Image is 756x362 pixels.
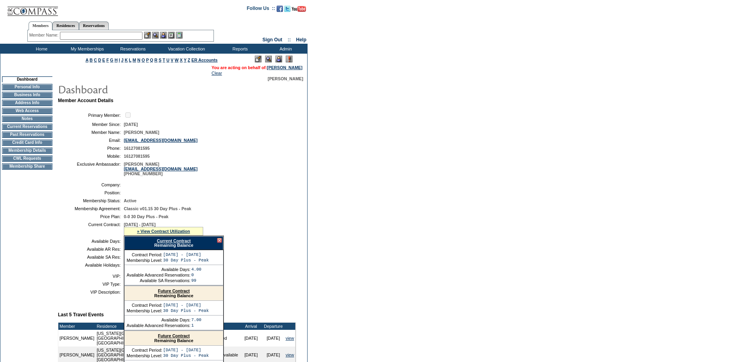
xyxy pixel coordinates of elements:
[61,182,121,187] td: Company:
[155,44,216,54] td: Vacation Collection
[124,214,169,219] span: 0-0 30 Day Plus - Peak
[129,58,131,62] a: L
[163,353,209,358] td: 30 Day Plus - Peak
[127,303,162,308] td: Contract Period:
[2,92,52,98] td: Business Info
[2,76,52,82] td: Dashboard
[2,116,52,122] td: Notes
[96,330,207,347] td: [US_STATE][GEOGRAPHIC_DATA], [US_STATE][GEOGRAPHIC_DATA] [GEOGRAPHIC_DATA]
[166,58,169,62] a: U
[188,58,190,62] a: Z
[96,323,207,330] td: Residence
[124,146,150,151] span: 16127081595
[106,58,109,62] a: F
[125,286,223,301] div: Remaining Balance
[212,65,302,70] span: You are acting on behalf of:
[2,132,52,138] td: Past Reservations
[109,44,155,54] td: Reservations
[58,98,113,103] b: Member Account Details
[262,44,308,54] td: Admin
[58,81,216,97] img: pgTtlDashboard.gif
[191,278,202,283] td: 99
[191,58,217,62] a: ER Accounts
[292,8,306,13] a: Subscribe to our YouTube Channel
[29,32,60,39] div: Member Name:
[61,198,121,203] td: Membership Status:
[284,8,290,13] a: Follow us on Twitter
[2,147,52,154] td: Membership Details
[2,155,52,162] td: CWL Requests
[124,236,223,250] div: Remaining Balance
[160,32,167,39] img: Impersonate
[58,323,96,330] td: Member
[29,21,53,30] a: Members
[2,100,52,106] td: Address Info
[158,288,190,293] a: Future Contract
[125,58,128,62] a: K
[240,330,262,347] td: [DATE]
[286,352,294,357] a: view
[163,258,209,263] td: 30 Day Plus - Peak
[144,32,151,39] img: b_edit.gif
[286,336,294,341] a: view
[127,317,190,322] td: Available Days:
[61,274,121,279] td: VIP:
[163,303,209,308] td: [DATE] - [DATE]
[127,308,162,313] td: Membership Level:
[292,6,306,12] img: Subscribe to our YouTube Channel
[157,238,190,243] a: Current Contract
[18,44,63,54] td: Home
[2,124,52,130] td: Current Reservations
[2,163,52,170] td: Membership Share
[255,56,262,62] img: Edit Mode
[124,138,198,143] a: [EMAIL_ADDRESS][DOMAIN_NAME]
[61,247,121,252] td: Available AR Res:
[124,198,137,203] span: Active
[121,58,123,62] a: J
[94,58,97,62] a: C
[158,333,190,338] a: Future Contract
[191,317,202,322] td: 7.00
[61,154,121,159] td: Mobile:
[163,348,209,352] td: [DATE] - [DATE]
[124,222,156,227] span: [DATE] - [DATE]
[2,108,52,114] td: Web Access
[61,282,121,287] td: VIP Type:
[79,21,109,30] a: Reservations
[61,206,121,211] td: Membership Agreement:
[137,58,140,62] a: N
[163,252,209,257] td: [DATE] - [DATE]
[146,58,149,62] a: P
[184,58,187,62] a: Y
[61,239,121,244] td: Available Days:
[127,273,190,277] td: Available Advanced Reservations:
[262,37,282,43] a: Sign Out
[110,58,113,62] a: G
[284,6,290,12] img: Follow us on Twitter
[127,258,162,263] td: Membership Level:
[61,214,121,219] td: Price Plan:
[127,348,162,352] td: Contract Period:
[61,130,121,135] td: Member Name:
[2,139,52,146] td: Credit Card Info
[127,252,162,257] td: Contract Period:
[90,58,93,62] a: B
[286,56,292,62] img: Log Concern/Member Elevation
[98,58,101,62] a: D
[240,323,262,330] td: Arrival
[277,8,283,13] a: Become our fan on Facebook
[163,308,209,313] td: 30 Day Plus - Peak
[61,162,121,176] td: Exclusive Ambassador:
[58,312,104,317] b: Last 5 Travel Events
[191,273,202,277] td: 0
[127,278,190,283] td: Available SA Reservations:
[180,58,183,62] a: X
[137,229,190,234] a: » View Contract Utilization
[61,255,121,259] td: Available SA Res:
[247,5,275,14] td: Follow Us ::
[61,290,121,294] td: VIP Description:
[175,58,179,62] a: W
[142,58,145,62] a: O
[124,122,138,127] span: [DATE]
[115,58,118,62] a: H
